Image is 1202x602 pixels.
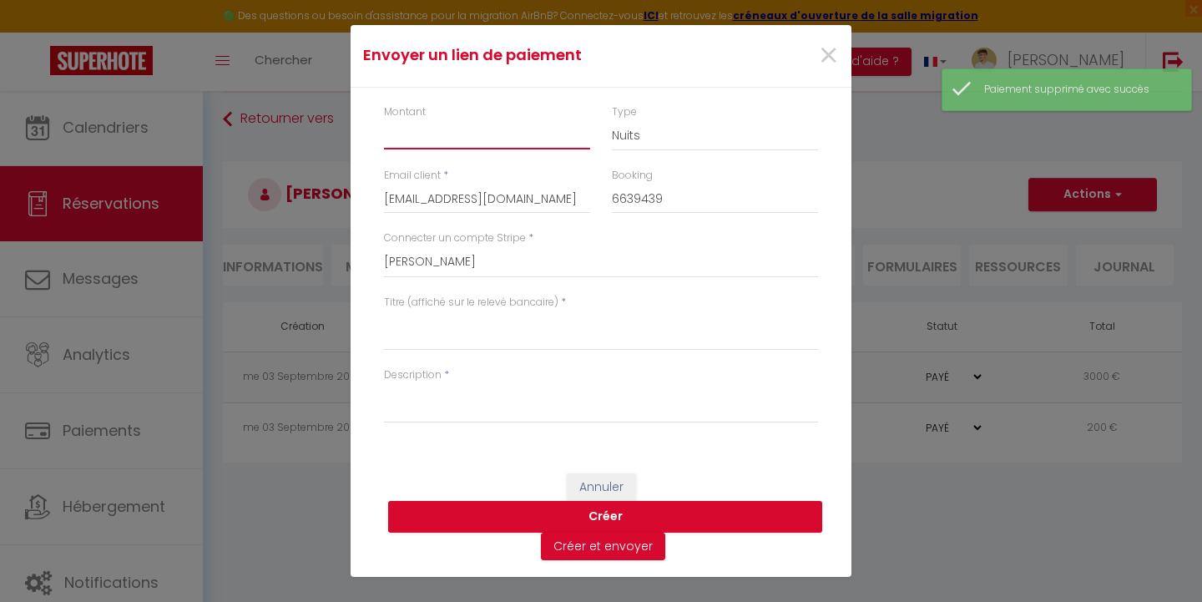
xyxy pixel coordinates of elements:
[384,104,426,120] label: Montant
[384,367,442,383] label: Description
[384,168,441,184] label: Email client
[567,473,636,502] button: Annuler
[541,533,665,561] button: Créer et envoyer
[984,82,1174,98] div: Paiement supprimé avec succès
[13,7,63,57] button: Ouvrir le widget de chat LiveChat
[612,168,653,184] label: Booking
[363,43,673,67] h4: Envoyer un lien de paiement
[612,104,637,120] label: Type
[818,38,839,74] button: Close
[384,295,558,311] label: Titre (affiché sur le relevé bancaire)
[818,31,839,81] span: ×
[388,501,822,533] button: Créer
[384,230,526,246] label: Connecter un compte Stripe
